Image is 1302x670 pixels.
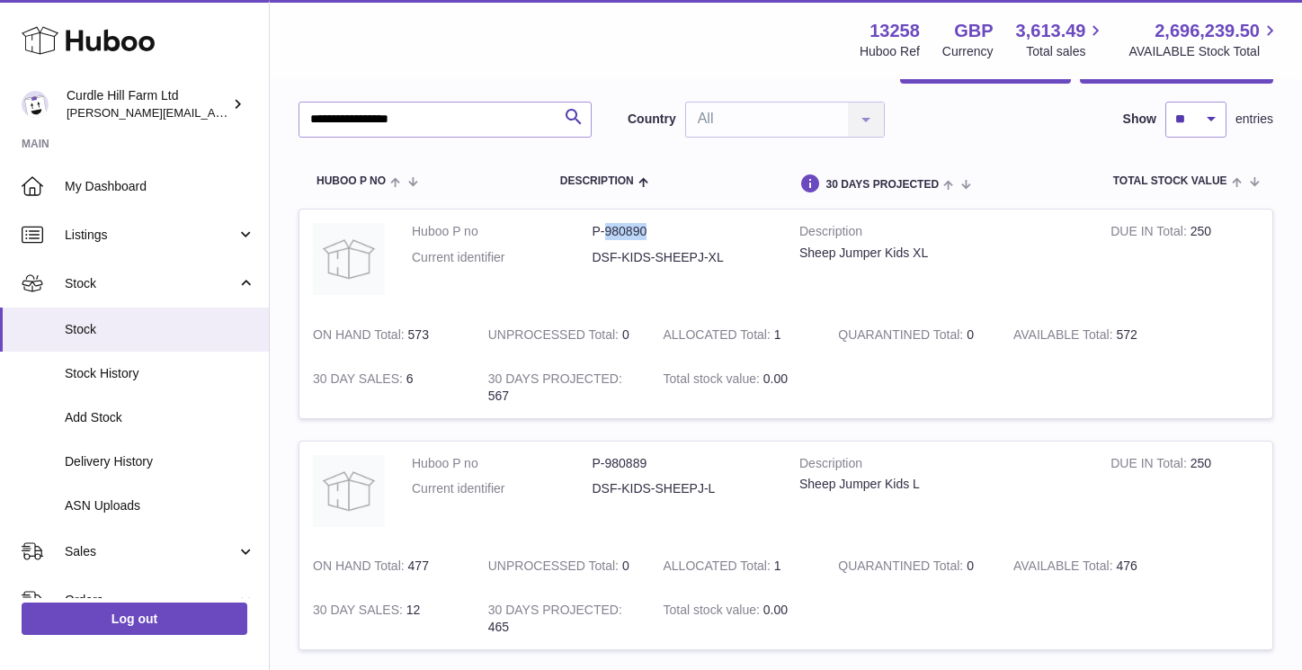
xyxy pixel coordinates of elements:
span: ASN Uploads [65,497,255,514]
span: [PERSON_NAME][EMAIL_ADDRESS][DOMAIN_NAME] [67,105,361,120]
div: Huboo Ref [860,43,920,60]
dd: DSF-KIDS-SHEEPJ-XL [593,249,773,266]
img: product image [313,455,385,527]
strong: UNPROCESSED Total [488,558,622,577]
dd: DSF-KIDS-SHEEPJ-L [593,480,773,497]
td: 1 [650,313,825,357]
strong: 30 DAY SALES [313,371,406,390]
span: My Dashboard [65,178,255,195]
span: Total stock value [1113,175,1227,187]
strong: AVAILABLE Total [1013,327,1116,346]
span: 3,613.49 [1016,19,1086,43]
span: 2,696,239.50 [1155,19,1260,43]
img: product image [313,223,385,295]
strong: 30 DAY SALES [313,603,406,621]
span: entries [1235,111,1273,128]
td: 1 [650,544,825,588]
td: 573 [299,313,475,357]
strong: ON HAND Total [313,327,408,346]
div: Curdle Hill Farm Ltd [67,87,228,121]
span: 0.00 [763,603,788,617]
div: Currency [942,43,994,60]
span: Stock History [65,365,255,382]
dd: P-980889 [593,455,773,472]
td: 476 [1000,544,1175,588]
span: Description [560,175,634,187]
strong: Description [799,223,1084,245]
strong: ALLOCATED Total [664,558,774,577]
td: 465 [475,588,650,649]
strong: Description [799,455,1084,477]
img: james@diddlysquatfarmshop.com [22,91,49,118]
strong: AVAILABLE Total [1013,558,1116,577]
span: 0 [967,327,974,342]
strong: Total stock value [664,371,763,390]
strong: Total stock value [664,603,763,621]
span: Stock [65,321,255,338]
dt: Current identifier [412,480,593,497]
strong: QUARANTINED Total [838,558,967,577]
a: 3,613.49 Total sales [1016,19,1107,60]
strong: 30 DAYS PROJECTED [488,603,622,621]
span: 0.00 [763,371,788,386]
a: Log out [22,603,247,635]
span: Add Stock [65,409,255,426]
dt: Huboo P no [412,455,593,472]
td: 567 [475,357,650,418]
span: Total sales [1026,43,1106,60]
dd: P-980890 [593,223,773,240]
span: Orders [65,592,236,609]
span: AVAILABLE Stock Total [1128,43,1280,60]
td: 250 [1097,210,1272,313]
dt: Huboo P no [412,223,593,240]
span: Huboo P no [317,175,386,187]
strong: 13258 [869,19,920,43]
td: 0 [475,544,650,588]
strong: DUE IN Total [1110,224,1190,243]
strong: UNPROCESSED Total [488,327,622,346]
strong: 30 DAYS PROJECTED [488,371,622,390]
td: 0 [475,313,650,357]
label: Show [1123,111,1156,128]
a: 2,696,239.50 AVAILABLE Stock Total [1128,19,1280,60]
strong: ALLOCATED Total [664,327,774,346]
div: Sheep Jumper Kids L [799,476,1084,493]
span: Stock [65,275,236,292]
label: Country [628,111,676,128]
td: 250 [1097,442,1272,545]
span: Listings [65,227,236,244]
td: 477 [299,544,475,588]
span: Delivery History [65,453,255,470]
div: Sheep Jumper Kids XL [799,245,1084,262]
td: 6 [299,357,475,418]
strong: DUE IN Total [1110,456,1190,475]
strong: GBP [954,19,993,43]
td: 572 [1000,313,1175,357]
span: Sales [65,543,236,560]
strong: ON HAND Total [313,558,408,577]
span: 0 [967,558,974,573]
td: 12 [299,588,475,649]
strong: QUARANTINED Total [838,327,967,346]
dt: Current identifier [412,249,593,266]
span: 30 DAYS PROJECTED [825,179,939,191]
